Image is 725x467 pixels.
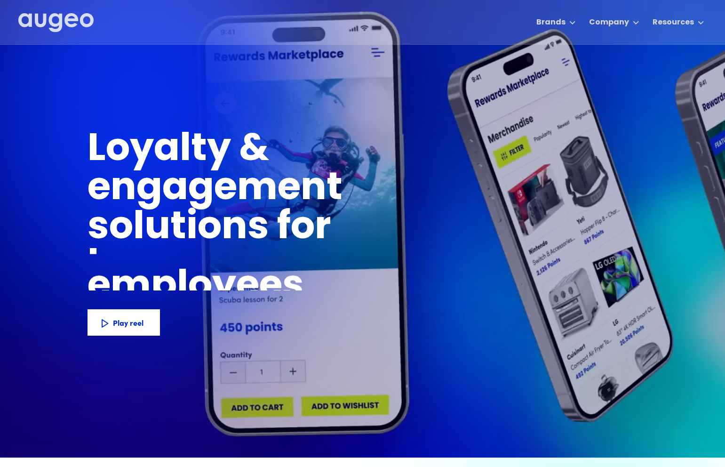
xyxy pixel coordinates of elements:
[18,13,94,33] a: home
[653,17,694,28] div: Resources
[589,17,629,28] div: Company
[536,17,566,28] div: Brands
[18,13,94,32] img: Augeo's full logo in white.
[88,268,320,307] h1: employees
[88,309,160,336] a: Play reel
[88,131,494,248] h1: Loyalty & engagement solutions for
